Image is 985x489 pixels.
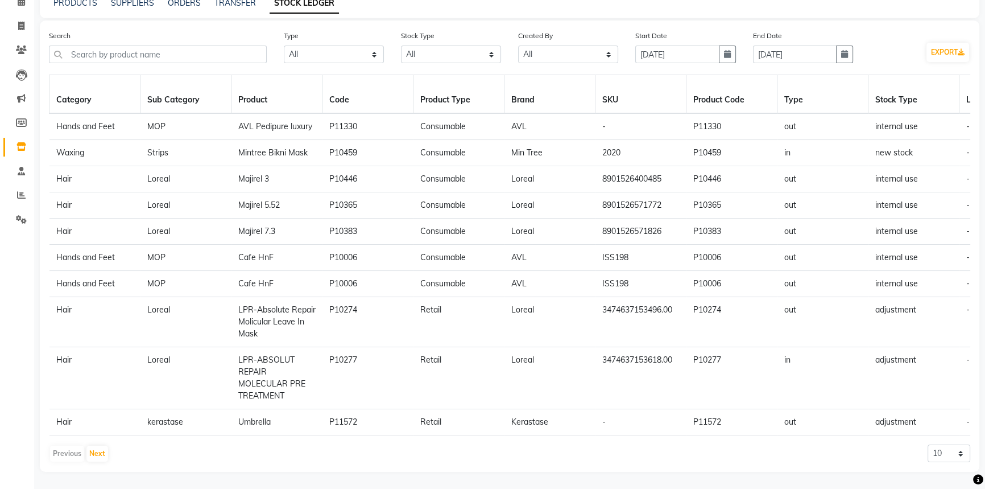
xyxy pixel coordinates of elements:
[238,355,305,401] span: LPR-ABSOLUT REPAIR MOLECULAR PRE TREATMENT
[238,121,312,132] span: AVL Pedipure luxury
[238,200,280,210] span: Majirel 5.52
[140,219,231,245] td: Loreal
[686,409,777,435] td: P11572
[49,271,140,297] td: Hands and Feet
[595,347,686,409] td: 3474637153618.00
[140,166,231,192] td: Loreal
[322,409,413,435] td: P11572
[868,409,959,435] td: adjustment
[777,113,868,140] td: out
[868,166,959,192] td: internal use
[238,174,269,184] span: Majirel 3
[140,245,231,271] td: MOP
[413,347,504,409] td: Retail
[231,75,322,114] th: Product
[49,140,140,166] td: Waxing
[140,113,231,140] td: MOP
[868,271,959,297] td: internal use
[777,192,868,219] td: out
[868,297,959,347] td: adjustment
[868,219,959,245] td: internal use
[504,409,595,435] td: Kerastase
[49,113,140,140] td: Hands and Feet
[504,297,595,347] td: Loreal
[595,192,686,219] td: 8901526571772
[238,417,271,427] span: Umbrella
[322,140,413,166] td: P10459
[238,252,274,262] span: Cafe HnF
[686,75,777,114] th: Product Code
[868,192,959,219] td: internal use
[686,113,777,140] td: P11330
[595,297,686,347] td: 3474637153496.00
[504,75,595,114] th: Brand
[322,245,413,271] td: P10006
[595,75,686,114] th: SKU
[49,245,140,271] td: Hands and Feet
[322,271,413,297] td: P10006
[238,278,274,289] span: Cafe HnF
[504,347,595,409] td: Loreal
[401,31,434,41] label: Stock Type
[686,166,777,192] td: P10446
[777,297,868,347] td: out
[49,297,140,347] td: Hair
[322,347,413,409] td: P10277
[595,166,686,192] td: 8901526400485
[322,75,413,114] th: Code
[595,219,686,245] td: 8901526571826
[777,347,868,409] td: in
[49,347,140,409] td: Hair
[504,140,595,166] td: Min Tree
[595,409,686,435] td: -
[140,409,231,435] td: kerastase
[504,271,595,297] td: AVL
[413,140,504,166] td: Consumable
[413,75,504,114] th: Product Type
[49,409,140,435] td: Hair
[140,271,231,297] td: MOP
[686,271,777,297] td: P10006
[777,140,868,166] td: in
[413,219,504,245] td: Consumable
[49,166,140,192] td: Hair
[777,409,868,435] td: out
[504,192,595,219] td: Loreal
[238,147,308,158] span: Mintree Bikni Mask
[322,297,413,347] td: P10274
[777,271,868,297] td: out
[595,271,686,297] td: ISS198
[868,75,959,114] th: Stock Type
[140,192,231,219] td: Loreal
[49,46,267,63] input: Search by product name
[322,113,413,140] td: P11330
[413,113,504,140] td: Consumable
[504,113,595,140] td: AVL
[595,113,686,140] td: -
[238,226,275,236] span: Majirel 7.3
[238,305,316,339] span: LPR-Absolute Repair Molicular Leave In Mask
[322,192,413,219] td: P10365
[868,245,959,271] td: internal use
[686,245,777,271] td: P10006
[686,347,777,409] td: P10277
[926,43,969,62] button: EXPORT
[777,245,868,271] td: out
[413,297,504,347] td: Retail
[413,409,504,435] td: Retail
[413,166,504,192] td: Consumable
[86,446,108,462] button: Next
[413,271,504,297] td: Consumable
[635,31,667,41] label: Start Date
[686,192,777,219] td: P10365
[777,219,868,245] td: out
[49,31,71,41] label: Search
[322,219,413,245] td: P10383
[504,219,595,245] td: Loreal
[49,75,140,114] th: Category
[868,140,959,166] td: new stock
[284,31,299,41] label: Type
[140,297,231,347] td: Loreal
[686,140,777,166] td: P10459
[868,347,959,409] td: adjustment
